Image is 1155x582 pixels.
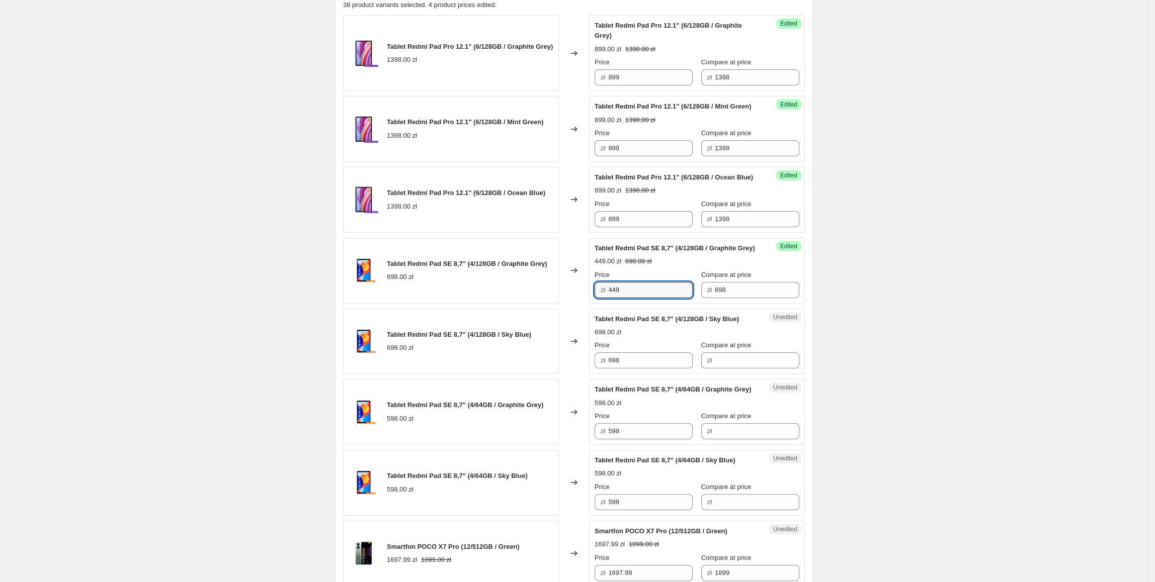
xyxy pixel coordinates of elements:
[595,527,727,535] span: Smartfon POCO X7 Pro (12/512GB / Green)
[595,103,752,110] span: Tablet Redmi Pad Pro 12.1" (6/128GB / Mint Green)
[595,327,621,337] div: 698.00 zł
[387,272,414,282] div: 698.00 zł
[595,58,610,66] span: Price
[773,454,797,462] span: Unedited
[707,144,712,152] span: zł
[701,483,752,491] span: Compare at price
[595,385,752,393] span: Tablet Redmi Pad SE 8,7" (4/64GB / Graphite Grey)
[780,101,797,109] span: Edited
[387,331,531,338] span: Tablet Redmi Pad SE 8,7" (4/128GB / Sky Blue)
[780,20,797,28] span: Edited
[601,498,605,506] span: zł
[421,555,451,565] strike: 1899.00 zł
[343,1,497,9] span: 38 product variants selected. 4 product prices edited:
[629,539,659,549] strike: 1899.00 zł
[387,118,544,126] span: Tablet Redmi Pad Pro 12.1" (6/128GB / Mint Green)
[595,115,621,125] div: 899.00 zł
[595,271,610,278] span: Price
[707,73,712,81] span: zł
[595,256,621,266] div: 449.00 zł
[773,313,797,321] span: Unedited
[349,397,379,427] img: RedmiPadSE87-Black-Front_1_7cbad5d1-1433-46d7-848b-ab01ea68b6d8_80x.png
[707,569,712,576] span: zł
[701,58,752,66] span: Compare at price
[701,554,752,561] span: Compare at price
[387,189,545,197] span: Tablet Redmi Pad Pro 12.1" (6/128GB / Ocean Blue)
[595,44,621,54] div: 899.00 zł
[387,43,553,50] span: Tablet Redmi Pad Pro 12.1" (6/128GB / Graphite Grey)
[601,215,605,223] span: zł
[595,173,753,181] span: Tablet Redmi Pad Pro 12.1" (6/128GB / Ocean Blue)
[595,539,625,549] div: 1697.99 zł
[387,401,544,409] span: Tablet Redmi Pad SE 8,7" (4/64GB / Graphite Grey)
[387,543,520,550] span: Smartfon POCO X7 Pro (12/512GB / Green)
[387,55,417,65] div: 1398.00 zł
[349,538,379,568] img: 19299_O10-Green-back_front_80x.png
[625,256,652,266] strike: 698.00 zł
[701,412,752,420] span: Compare at price
[625,44,655,54] strike: 1398.00 zł
[595,341,610,349] span: Price
[601,427,605,435] span: zł
[601,286,605,294] span: zł
[707,498,712,506] span: zł
[349,184,379,215] img: 16434_Redmi-Pad-Pro-Gray-3-1600px_674be54a-84e4-4eb8-b35f-4f7a5e73fb57_80x.png
[387,202,417,212] div: 1398.00 zł
[387,131,417,141] div: 1398.00 zł
[595,244,755,252] span: Tablet Redmi Pad SE 8,7" (4/128GB / Graphite Grey)
[601,144,605,152] span: zł
[707,356,712,364] span: zł
[387,414,414,424] div: 598.00 zł
[780,242,797,250] span: Edited
[625,115,655,125] strike: 1398.00 zł
[387,555,417,565] div: 1697.99 zł
[701,129,752,137] span: Compare at price
[595,22,742,39] span: Tablet Redmi Pad Pro 12.1" (6/128GB / Graphite Grey)
[595,398,621,408] div: 598.00 zł
[595,129,610,137] span: Price
[701,341,752,349] span: Compare at price
[387,343,414,353] div: 698.00 zł
[387,484,414,495] div: 598.00 zł
[387,472,528,479] span: Tablet Redmi Pad SE 8,7" (4/64GB / Sky Blue)
[595,412,610,420] span: Price
[773,383,797,392] span: Unedited
[595,315,739,323] span: Tablet Redmi Pad SE 8,7" (4/128GB / Sky Blue)
[595,468,621,478] div: 598.00 zł
[601,356,605,364] span: zł
[387,260,547,267] span: Tablet Redmi Pad SE 8,7" (4/128GB / Graphite Grey)
[349,38,379,68] img: 16434_Redmi-Pad-Pro-Gray-3-1600px_674be54a-84e4-4eb8-b35f-4f7a5e73fb57_80x.png
[707,427,712,435] span: zł
[701,200,752,208] span: Compare at price
[595,200,610,208] span: Price
[595,554,610,561] span: Price
[707,215,712,223] span: zł
[349,255,379,285] img: RedmiPadSE87-Black-Front_1_7cbad5d1-1433-46d7-848b-ab01ea68b6d8_80x.png
[707,286,712,294] span: zł
[349,114,379,144] img: 16434_Redmi-Pad-Pro-Gray-3-1600px_674be54a-84e4-4eb8-b35f-4f7a5e73fb57_80x.png
[595,456,735,464] span: Tablet Redmi Pad SE 8,7" (4/64GB / Sky Blue)
[595,483,610,491] span: Price
[601,569,605,576] span: zł
[601,73,605,81] span: zł
[349,326,379,356] img: RedmiPadSE87-Black-Front_1_7cbad5d1-1433-46d7-848b-ab01ea68b6d8_80x.png
[595,185,621,196] div: 899.00 zł
[773,525,797,533] span: Unedited
[349,467,379,498] img: RedmiPadSE87-Black-Front_1_7cbad5d1-1433-46d7-848b-ab01ea68b6d8_80x.png
[701,271,752,278] span: Compare at price
[625,185,655,196] strike: 1398.00 zł
[780,171,797,179] span: Edited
